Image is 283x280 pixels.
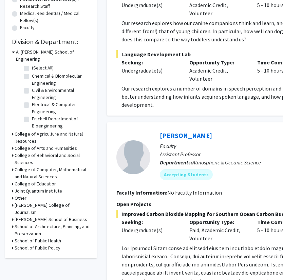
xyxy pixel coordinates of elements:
h3: College of Agriculture and Natural Resources [15,131,90,145]
h3: Other [15,195,26,202]
p: Seeking: [121,218,179,226]
mat-chip: Accepting Students [160,169,213,180]
p: Seeking: [121,58,179,66]
h3: [PERSON_NAME] School of Business [15,216,87,223]
h3: Joint Quantum Institute [15,187,62,195]
div: Undergraduate(s) [121,1,179,9]
h3: A. [PERSON_NAME] School of Engineering [16,48,90,63]
h2: Division & Department: [12,38,90,46]
div: Academic Credit, Volunteer [184,58,252,83]
span: Atmospheric & Oceanic Science [192,159,261,166]
p: Opportunity Type: [189,218,247,226]
label: Medical Resident(s) / Medical Fellow(s) [20,10,90,24]
span: No Faculty Information [167,189,222,196]
h3: School of Public Health [15,237,61,244]
label: Civil & Environmental Engineering [32,87,88,101]
b: Departments: [160,159,192,166]
h3: College of Computer, Mathematical and Natural Sciences [15,166,90,180]
div: Undergraduate(s) [121,66,179,75]
h3: [PERSON_NAME] College of Journalism [15,202,90,216]
label: Fischell Department of Bioengineering [32,115,88,129]
b: Faculty Information: [116,189,167,196]
h3: School of Public Policy [15,244,60,252]
h3: School of Architecture, Planning, and Preservation [15,223,90,237]
label: Chemical & Biomolecular Engineering [32,73,88,87]
label: Faculty [20,24,35,31]
iframe: Chat [5,249,29,275]
h3: College of Arts and Humanities [15,145,77,152]
p: Opportunity Type: [189,58,247,66]
div: Undergraduate(s) [121,226,179,234]
h3: College of Education [15,180,57,187]
div: Paid, Academic Credit, Volunteer [184,218,252,242]
label: Materials Science & Engineering [32,129,88,144]
label: Electrical & Computer Engineering [32,101,88,115]
h3: College of Behavioral and Social Sciences [15,152,90,166]
label: (Select All) [32,64,54,72]
a: [PERSON_NAME] [160,131,212,140]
